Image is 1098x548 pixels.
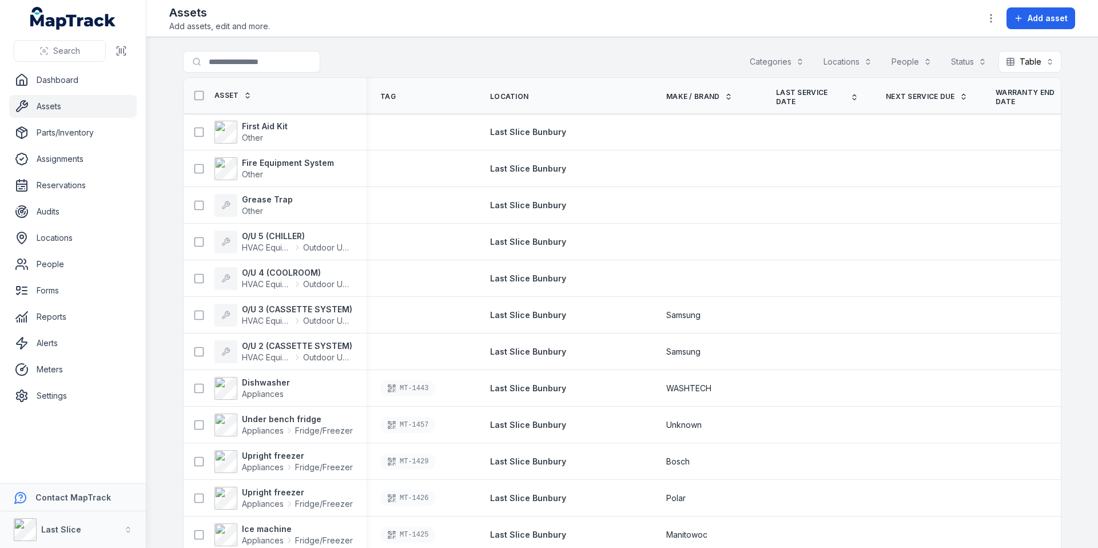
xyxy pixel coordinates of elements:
[242,315,292,327] span: HVAC Equipment
[242,340,353,352] strong: O/U 2 (CASSETTE SYSTEM)
[9,121,137,144] a: Parts/Inventory
[9,332,137,355] a: Alerts
[776,88,858,106] a: Last service date
[9,148,137,170] a: Assignments
[1006,7,1075,29] button: Add asset
[242,414,353,425] strong: Under bench fridge
[295,535,353,546] span: Fridge/Freezer
[9,174,137,197] a: Reservations
[886,92,955,101] span: Next Service Due
[242,206,263,216] span: Other
[9,279,137,302] a: Forms
[9,69,137,92] a: Dashboard
[242,169,263,179] span: Other
[295,425,353,436] span: Fridge/Freezer
[9,253,137,276] a: People
[1028,13,1068,24] span: Add asset
[9,358,137,381] a: Meters
[666,493,686,504] span: Polar
[490,163,566,174] a: Last Slice Bunbury
[380,490,435,506] div: MT-1426
[666,529,707,541] span: Manitowoc
[242,523,353,535] strong: Ice machine
[9,305,137,328] a: Reports
[998,51,1061,73] button: Table
[884,51,939,73] button: People
[490,126,566,138] a: Last Slice Bunbury
[490,493,566,503] span: Last Slice Bunbury
[14,40,106,62] button: Search
[666,456,690,467] span: Bosch
[490,530,566,539] span: Last Slice Bunbury
[214,414,353,436] a: Under bench fridgeAppliancesFridge/Freezer
[242,450,353,462] strong: Upright freezer
[242,194,293,205] strong: Grease Trap
[242,535,284,546] span: Appliances
[490,529,566,541] a: Last Slice Bunbury
[242,425,284,436] span: Appliances
[996,88,1078,106] a: Warranty End Date
[490,456,566,467] a: Last Slice Bunbury
[242,279,292,290] span: HVAC Equipment
[490,127,566,137] span: Last Slice Bunbury
[490,164,566,173] span: Last Slice Bunbury
[490,346,566,358] a: Last Slice Bunbury
[295,462,353,473] span: Fridge/Freezer
[9,95,137,118] a: Assets
[380,417,435,433] div: MT-1457
[666,383,711,394] span: WASHTECH
[242,242,292,253] span: HVAC Equipment
[490,383,566,394] a: Last Slice Bunbury
[490,273,566,284] a: Last Slice Bunbury
[490,200,566,210] span: Last Slice Bunbury
[380,380,435,396] div: MT-1443
[214,91,252,100] a: Asset
[490,92,528,101] span: Location
[169,21,270,32] span: Add assets, edit and more.
[666,309,701,321] span: Samsung
[490,310,566,320] span: Last Slice Bunbury
[214,523,353,546] a: Ice machineAppliancesFridge/Freezer
[214,304,353,327] a: O/U 3 (CASSETTE SYSTEM)HVAC EquipmentOutdoor Unit (Condenser)
[490,309,566,321] a: Last Slice Bunbury
[490,420,566,430] span: Last Slice Bunbury
[242,157,334,169] strong: Fire Equipment System
[303,242,353,253] span: Outdoor Unit (Condenser)
[666,92,720,101] span: Make / Brand
[490,383,566,393] span: Last Slice Bunbury
[214,340,353,363] a: O/U 2 (CASSETTE SYSTEM)HVAC EquipmentOutdoor Unit (Condenser)
[242,133,263,142] span: Other
[380,454,435,470] div: MT-1429
[242,267,353,279] strong: O/U 4 (COOLROOM)
[9,227,137,249] a: Locations
[490,237,566,247] span: Last Slice Bunbury
[490,493,566,504] a: Last Slice Bunbury
[380,527,435,543] div: MT-1425
[303,315,353,327] span: Outdoor Unit (Condenser)
[490,200,566,211] a: Last Slice Bunbury
[214,91,239,100] span: Asset
[380,92,396,101] span: Tag
[886,92,968,101] a: Next Service Due
[490,456,566,466] span: Last Slice Bunbury
[944,51,994,73] button: Status
[169,5,270,21] h2: Assets
[214,194,293,217] a: Grease TrapOther
[9,384,137,407] a: Settings
[41,525,81,534] strong: Last Slice
[666,92,733,101] a: Make / Brand
[242,498,284,510] span: Appliances
[242,352,292,363] span: HVAC Equipment
[214,121,288,144] a: First Aid KitOther
[242,389,284,399] span: Appliances
[214,267,353,290] a: O/U 4 (COOLROOM)HVAC EquipmentOutdoor Unit (Condenser)
[214,487,353,510] a: Upright freezerAppliancesFridge/Freezer
[214,231,353,253] a: O/U 5 (CHILLER)HVAC EquipmentOutdoor Unit (Condenser)
[303,279,353,290] span: Outdoor Unit (Condenser)
[214,377,290,400] a: DishwasherAppliances
[242,487,353,498] strong: Upright freezer
[30,7,116,30] a: MapTrack
[242,304,353,315] strong: O/U 3 (CASSETTE SYSTEM)
[214,450,353,473] a: Upright freezerAppliancesFridge/Freezer
[53,45,80,57] span: Search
